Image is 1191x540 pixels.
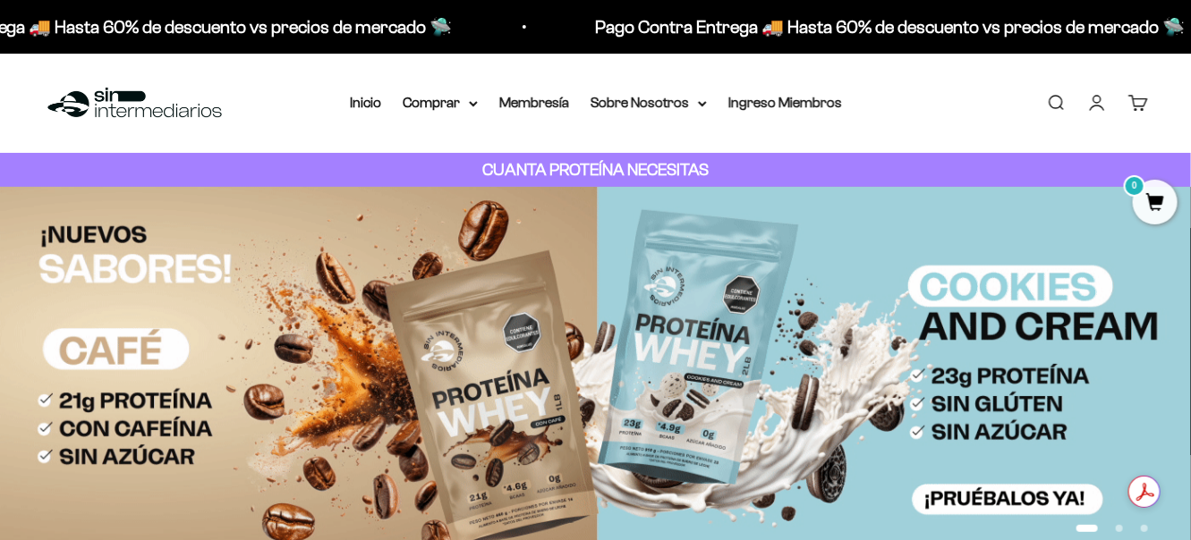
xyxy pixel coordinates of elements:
a: Ingreso Miembros [728,95,842,110]
p: Pago Contra Entrega 🚚 Hasta 60% de descuento vs precios de mercado 🛸 [594,13,1184,41]
mark: 0 [1124,175,1145,197]
a: Membresía [499,95,569,110]
summary: Sobre Nosotros [591,91,707,114]
a: 0 [1133,194,1178,214]
strong: CUANTA PROTEÍNA NECESITAS [482,160,709,179]
summary: Comprar [403,91,478,114]
a: Inicio [350,95,381,110]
